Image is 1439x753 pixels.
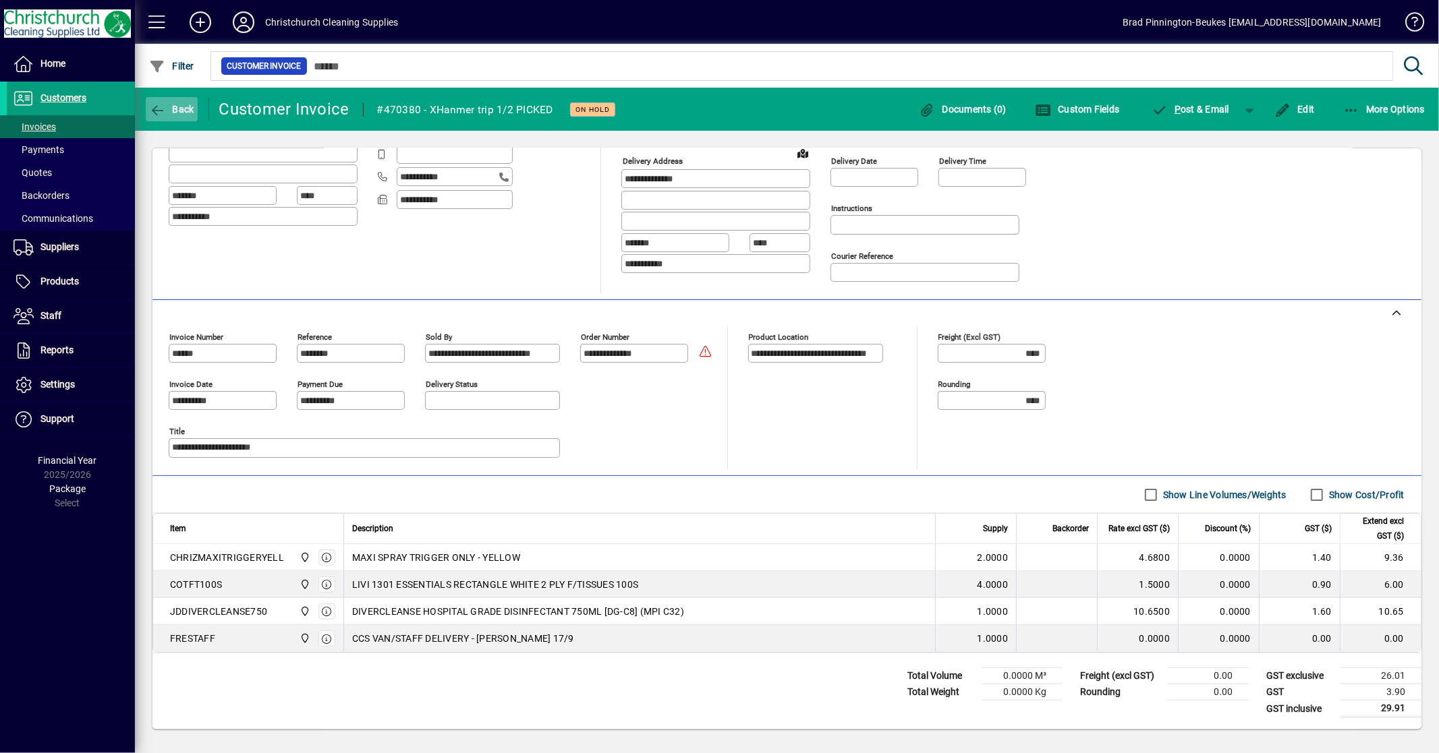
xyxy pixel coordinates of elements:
span: 2.0000 [978,551,1009,564]
td: 1.60 [1259,598,1340,625]
a: Products [7,265,135,299]
button: Edit [1271,97,1318,121]
span: Filter [149,61,194,71]
div: COTFT100S [170,578,222,591]
td: GST exclusive [1260,668,1341,684]
mat-label: Delivery time [939,156,986,166]
span: Customer Invoice [227,59,302,73]
span: Discount (%) [1205,521,1251,536]
td: 1.40 [1259,544,1340,571]
span: Documents (0) [919,104,1007,115]
mat-label: Payment due [298,380,343,389]
a: Communications [7,207,135,230]
td: 9.36 [1340,544,1421,571]
td: 0.0000 [1178,598,1259,625]
span: On hold [575,105,610,114]
button: Back [146,97,198,121]
td: GST [1260,684,1341,700]
button: Documents (0) [915,97,1010,121]
td: 10.65 [1340,598,1421,625]
span: Custom Fields [1035,104,1120,115]
td: 0.90 [1259,571,1340,598]
span: LIVI 1301 ESSENTIALS RECTANGLE WHITE 2 PLY F/TISSUES 100S [352,578,638,591]
span: Item [170,521,186,536]
span: Backorders [13,190,69,201]
mat-label: Title [169,427,185,436]
button: More Options [1340,97,1429,121]
span: Home [40,58,65,69]
mat-label: Order number [581,332,629,342]
a: Payments [7,138,135,161]
mat-label: Sold by [426,332,452,342]
a: Staff [7,299,135,333]
span: Extend excl GST ($) [1349,514,1404,543]
span: ost & Email [1152,104,1230,115]
button: Custom Fields [1032,97,1123,121]
div: #470380 - XHanmer trip 1/2 PICKED [377,99,553,121]
td: 0.0000 Kg [982,684,1063,700]
span: Reports [40,344,74,355]
div: 10.6500 [1106,605,1170,618]
div: Brad Pinnington-Beukes [EMAIL_ADDRESS][DOMAIN_NAME] [1123,11,1382,33]
mat-label: Freight (excl GST) [938,332,1001,342]
span: Financial Year [38,455,97,466]
mat-label: Delivery date [831,156,877,166]
span: More Options [1343,104,1426,115]
span: Products [40,276,79,287]
td: 29.91 [1341,700,1421,717]
div: Customer Invoice [219,98,349,120]
mat-label: Reference [298,332,332,342]
span: Edit [1274,104,1315,115]
a: Reports [7,334,135,367]
span: Christchurch Cleaning Supplies Ltd [296,577,312,592]
a: Backorders [7,184,135,207]
a: Settings [7,368,135,402]
span: Customers [40,92,86,103]
td: Freight (excl GST) [1073,668,1168,684]
td: Rounding [1073,684,1168,700]
div: JDDIVERCLEANSE750 [170,605,267,618]
td: GST inclusive [1260,700,1341,717]
span: Christchurch Cleaning Supplies Ltd [296,550,312,565]
div: FRESTAFF [170,632,215,645]
div: Christchurch Cleaning Supplies [265,11,398,33]
span: Package [49,483,86,494]
span: Description [352,521,393,536]
span: Suppliers [40,241,79,252]
span: Settings [40,379,75,390]
span: Christchurch Cleaning Supplies Ltd [296,631,312,646]
a: Knowledge Base [1395,3,1422,47]
td: Total Volume [901,668,982,684]
span: Supply [983,521,1008,536]
app-page-header-button: Back [135,97,209,121]
span: Communications [13,213,93,224]
td: 6.00 [1340,571,1421,598]
span: GST ($) [1305,521,1332,536]
td: Total Weight [901,684,982,700]
span: 1.0000 [978,605,1009,618]
mat-label: Courier Reference [831,251,893,261]
span: Christchurch Cleaning Supplies Ltd [296,604,312,619]
span: Staff [40,310,61,321]
td: 0.0000 M³ [982,668,1063,684]
a: Suppliers [7,231,135,264]
a: Invoices [7,115,135,138]
a: Home [7,47,135,81]
span: CCS VAN/STAFF DELIVERY - [PERSON_NAME] 17/9 [352,632,574,645]
span: Payments [13,144,64,155]
span: DIVERCLEANSE HOSPITAL GRADE DISINFECTANT 750ML [DG-C8] (MPI C32) [352,605,684,618]
button: Add [179,10,222,34]
span: Invoices [13,121,56,132]
div: CHRIZMAXITRIGGERYELL [170,551,284,564]
div: 0.0000 [1106,632,1170,645]
span: Rate excl GST ($) [1108,521,1170,536]
span: Support [40,413,74,424]
mat-label: Rounding [938,380,971,389]
button: Post & Email [1145,97,1237,121]
span: 1.0000 [978,632,1009,645]
span: Back [149,104,194,115]
mat-label: Instructions [831,204,872,213]
span: Quotes [13,167,52,178]
span: 4.0000 [978,578,1009,591]
label: Show Line Volumes/Weights [1160,488,1287,502]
